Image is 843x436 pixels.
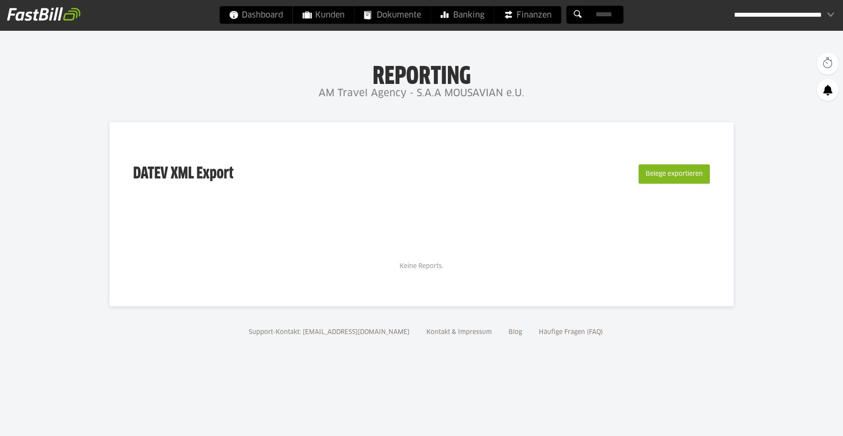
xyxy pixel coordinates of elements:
[303,6,345,24] span: Kunden
[220,6,293,24] a: Dashboard
[639,164,710,184] button: Belege exportieren
[88,62,755,85] h1: Reporting
[431,6,494,24] a: Banking
[293,6,354,24] a: Kunden
[364,6,421,24] span: Dokumente
[775,410,834,432] iframe: Öffnet ein Widget, in dem Sie weitere Informationen finden
[400,263,443,269] span: Keine Reports.
[7,7,80,21] img: fastbill_logo_white.png
[246,329,413,335] a: Support-Kontakt: [EMAIL_ADDRESS][DOMAIN_NAME]
[504,6,552,24] span: Finanzen
[133,146,233,202] h3: DATEV XML Export
[505,329,525,335] a: Blog
[441,6,484,24] span: Banking
[423,329,495,335] a: Kontakt & Impressum
[494,6,561,24] a: Finanzen
[355,6,431,24] a: Dokumente
[229,6,283,24] span: Dashboard
[536,329,606,335] a: Häufige Fragen (FAQ)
